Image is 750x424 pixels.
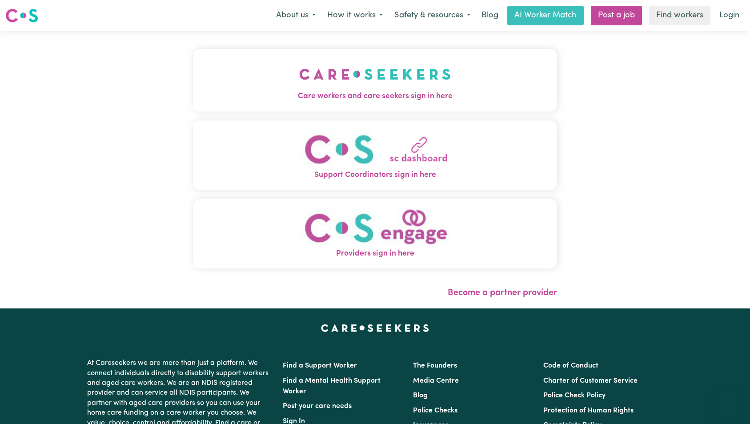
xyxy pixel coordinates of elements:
[476,6,504,25] a: Blog
[543,362,598,369] a: Code of Conduct
[5,8,38,24] img: Careseekers logo
[413,362,457,369] a: The Founders
[714,6,745,25] a: Login
[543,377,638,384] a: Charter of Customer Service
[413,392,428,399] a: Blog
[193,120,557,190] button: Support Coordinators sign in here
[283,377,381,395] a: Find a Mental Health Support Worker
[413,377,459,384] a: Media Centre
[649,6,710,25] a: Find workers
[193,248,557,260] span: Providers sign in here
[321,324,429,332] a: Careseekers home page
[389,6,476,25] button: Safety & resources
[543,407,634,414] a: Protection of Human Rights
[193,199,557,268] button: Providers sign in here
[193,169,557,181] span: Support Coordinators sign in here
[193,91,557,102] span: Care workers and care seekers sign in here
[321,6,389,25] button: How it works
[507,6,584,25] a: AI Worker Match
[543,392,606,399] a: Police Check Policy
[5,5,38,26] a: Careseekers logo
[283,362,357,369] a: Find a Support Worker
[448,288,557,297] a: Become a partner provider
[413,407,457,414] a: Police Checks
[591,6,642,25] a: Post a job
[714,388,743,417] iframe: Button to launch messaging window
[270,6,321,25] button: About us
[283,403,352,410] a: Post your care needs
[193,49,557,111] button: Care workers and care seekers sign in here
